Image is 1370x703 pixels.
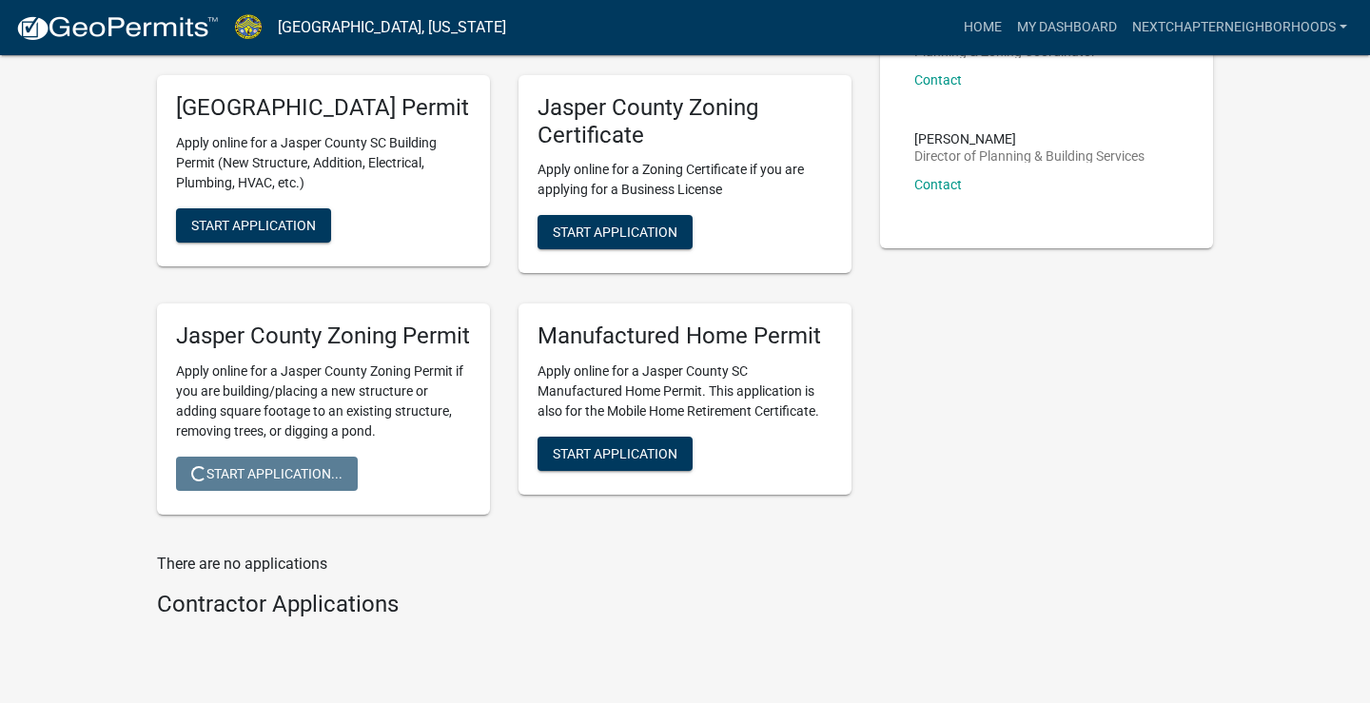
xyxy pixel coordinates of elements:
[157,591,851,626] wm-workflow-list-section: Contractor Applications
[538,94,832,149] h5: Jasper County Zoning Certificate
[278,11,506,44] a: [GEOGRAPHIC_DATA], [US_STATE]
[191,466,342,481] span: Start Application...
[553,446,677,461] span: Start Application
[538,361,832,421] p: Apply online for a Jasper County SC Manufactured Home Permit. This application is also for the Mo...
[538,215,693,249] button: Start Application
[914,149,1145,163] p: Director of Planning & Building Services
[176,94,471,122] h5: [GEOGRAPHIC_DATA] Permit
[538,160,832,200] p: Apply online for a Zoning Certificate if you are applying for a Business License
[914,177,962,192] a: Contact
[176,133,471,193] p: Apply online for a Jasper County SC Building Permit (New Structure, Addition, Electrical, Plumbin...
[234,14,263,40] img: Jasper County, South Carolina
[914,72,962,88] a: Contact
[553,225,677,240] span: Start Application
[538,322,832,350] h5: Manufactured Home Permit
[157,25,851,530] wm-workflow-list-section: Applications
[157,553,851,576] p: There are no applications
[538,437,693,471] button: Start Application
[1125,10,1355,46] a: Nextchapterneighborhoods
[176,361,471,441] p: Apply online for a Jasper County Zoning Permit if you are building/placing a new structure or add...
[914,132,1145,146] p: [PERSON_NAME]
[176,457,358,491] button: Start Application...
[1009,10,1125,46] a: My Dashboard
[956,10,1009,46] a: Home
[176,322,471,350] h5: Jasper County Zoning Permit
[176,208,331,243] button: Start Application
[191,217,316,232] span: Start Application
[157,591,851,618] h4: Contractor Applications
